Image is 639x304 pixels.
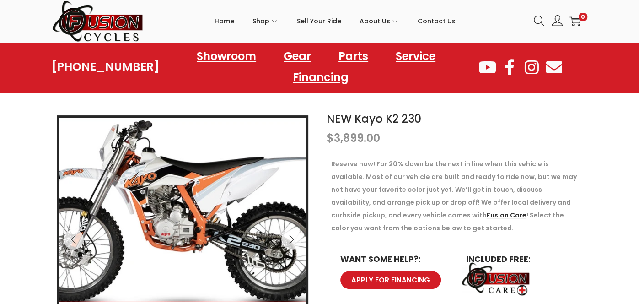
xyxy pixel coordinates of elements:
[387,46,445,67] a: Service
[13,118,330,304] img: 462cf7_f53ff3014e8d46e2a72459fc366eb0f2_mv2.webp
[215,0,234,42] a: Home
[466,255,574,263] h6: INCLUDED FREE:
[64,229,84,250] button: Previous
[418,10,456,33] span: Contact Us
[297,0,341,42] a: Sell Your Ride
[351,277,430,283] span: APPLY FOR FINANCING
[274,46,320,67] a: Gear
[569,16,580,27] a: 0
[340,255,448,263] h6: WANT SOME HELP?:
[360,10,390,33] span: About Us
[52,60,160,73] a: [PHONE_NUMBER]
[188,46,265,67] a: Showroom
[331,157,583,234] p: Reserve now! For 20% down be the next in line when this vehicle is available. Most of our vehicle...
[329,46,377,67] a: Parts
[281,229,301,250] button: Next
[252,10,269,33] span: Shop
[284,67,358,88] a: Financing
[297,10,341,33] span: Sell Your Ride
[327,130,334,146] span: $
[215,10,234,33] span: Home
[144,0,527,42] nav: Primary navigation
[340,271,441,289] a: APPLY FOR FINANCING
[487,211,526,220] a: Fusion Care
[160,46,477,88] nav: Menu
[252,0,279,42] a: Shop
[418,0,456,42] a: Contact Us
[327,130,380,146] bdi: 3,899.00
[360,0,399,42] a: About Us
